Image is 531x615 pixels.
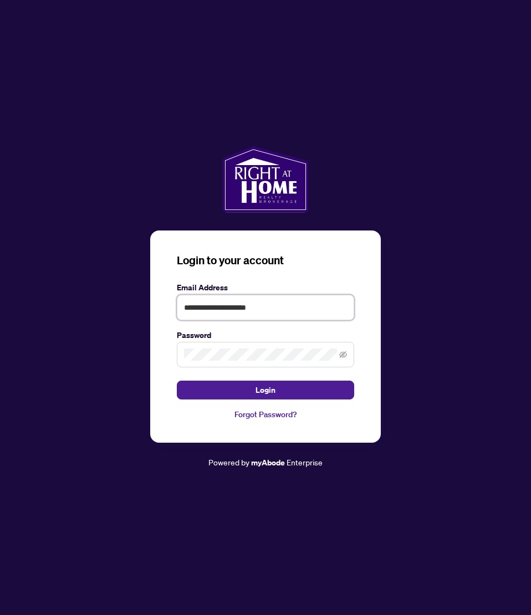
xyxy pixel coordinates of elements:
[256,381,275,399] span: Login
[251,457,285,469] a: myAbode
[177,381,354,399] button: Login
[177,253,354,268] h3: Login to your account
[222,146,308,213] img: ma-logo
[177,329,354,341] label: Password
[208,457,249,467] span: Powered by
[287,457,323,467] span: Enterprise
[339,351,347,358] span: eye-invisible
[177,408,354,421] a: Forgot Password?
[177,281,354,294] label: Email Address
